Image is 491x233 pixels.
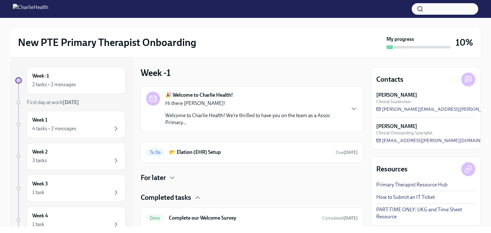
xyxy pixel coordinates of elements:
strong: [DATE] [344,215,358,221]
strong: [DATE] [63,99,79,105]
h4: Completed tasks [141,193,191,202]
div: For later [141,173,363,183]
a: Week 31 task [15,175,125,202]
a: Week 23 tasks [15,143,125,170]
a: PART-TIME ONLY: UKG and Time Sheet Resource [376,206,475,220]
h6: Week 2 [32,148,48,155]
a: DoneComplete our Welcome SurveyCompleted[DATE] [146,213,358,223]
a: Week -12 tasks • 2 messages [15,67,125,94]
h6: Week -1 [32,72,49,79]
h6: 📂 Elation (EHR) Setup [169,149,331,156]
strong: [PERSON_NAME] [376,92,417,99]
a: Week 14 tasks • 2 messages [15,111,125,138]
div: 2 tasks • 2 messages [32,81,76,88]
h4: For later [141,173,166,183]
div: 1 task [32,189,44,196]
a: To Do📂 Elation (EHR) SetupDue[DATE] [146,147,358,157]
span: Done [146,216,164,221]
h3: Week -1 [141,67,171,79]
a: Primary Therapist Resource Hub [376,181,448,188]
span: First day at work [27,99,79,105]
p: Hi there [PERSON_NAME]! [165,100,345,107]
h3: 10% [456,37,473,48]
strong: [DATE] [344,150,358,155]
span: Clinical Onboarding Specialist [376,130,433,136]
div: 1 task [32,221,44,228]
img: CharlieHealth [13,4,48,14]
h6: Week 1 [32,117,47,124]
h2: New PTE Primary Therapist Onboarding [18,36,196,49]
h6: Week 3 [32,180,48,187]
span: October 17th, 2025 10:00 [336,149,358,155]
strong: [PERSON_NAME] [376,123,417,130]
strong: 🎉 Welcome to Charlie Health! [165,92,233,99]
span: Due [336,150,358,155]
div: 4 tasks • 2 messages [32,125,76,132]
span: Completed [322,215,358,221]
strong: My progress [386,36,414,43]
div: Completed tasks [141,193,363,202]
h4: Contacts [376,75,403,84]
div: 3 tasks [32,157,47,164]
p: Welcome to Charlie Health! We’re thrilled to have you on the team as a Assoc Primary... [165,112,345,126]
a: First day at work[DATE] [15,99,125,106]
h6: Complete our Welcome Survey [169,214,317,222]
span: To Do [146,150,164,155]
h6: Week 4 [32,212,48,219]
h4: Resources [376,164,408,174]
a: How to Submit an IT Ticket [376,194,435,201]
span: Clinical Supervisor [376,99,411,105]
